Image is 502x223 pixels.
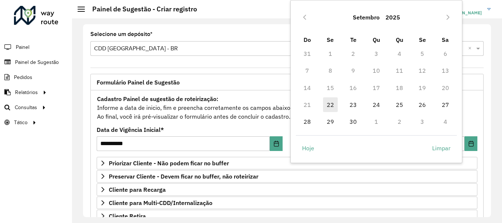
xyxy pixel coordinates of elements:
[14,73,32,81] span: Pedidos
[365,45,388,62] td: 3
[388,45,411,62] td: 4
[109,173,258,179] span: Preservar Cliente - Devem ficar no buffer, não roteirizar
[270,136,283,151] button: Choose Date
[304,36,311,43] span: Do
[342,62,365,79] td: 9
[109,187,166,193] span: Cliente para Recarga
[109,200,212,206] span: Cliente para Multi-CDD/Internalização
[411,113,434,130] td: 3
[109,213,146,219] span: Cliente Retira
[299,11,311,23] button: Previous Month
[342,113,365,130] td: 30
[342,79,365,96] td: 16
[300,114,315,129] span: 28
[434,62,457,79] td: 13
[411,96,434,113] td: 26
[342,96,365,113] td: 23
[419,36,426,43] span: Se
[365,96,388,113] td: 24
[442,36,449,43] span: Sa
[369,97,384,112] span: 24
[346,114,361,129] span: 30
[388,113,411,130] td: 2
[434,79,457,96] td: 20
[432,144,451,152] span: Limpar
[296,96,319,113] td: 21
[350,8,383,26] button: Choose Month
[350,36,356,43] span: Te
[319,96,342,113] td: 22
[85,5,197,13] h2: Painel de Sugestão - Criar registro
[97,210,477,222] a: Cliente Retira
[97,183,477,196] a: Cliente para Recarga
[365,62,388,79] td: 10
[296,45,319,62] td: 31
[296,79,319,96] td: 14
[434,113,457,130] td: 4
[426,141,457,155] button: Limpar
[392,97,407,112] span: 25
[97,170,477,183] a: Preservar Cliente - Devem ficar no buffer, não roteirizar
[14,119,28,126] span: Tático
[383,8,403,26] button: Choose Year
[434,96,457,113] td: 27
[302,144,314,152] span: Hoje
[411,45,434,62] td: 5
[109,160,229,166] span: Priorizar Cliente - Não podem ficar no buffer
[465,136,477,151] button: Choose Date
[323,114,338,129] span: 29
[373,36,380,43] span: Qu
[319,62,342,79] td: 8
[468,44,474,53] span: Clear all
[323,97,338,112] span: 22
[346,97,361,112] span: 23
[97,94,477,121] div: Informe a data de inicio, fim e preencha corretamente os campos abaixo. Ao final, você irá pré-vi...
[296,113,319,130] td: 28
[319,79,342,96] td: 15
[365,113,388,130] td: 1
[16,43,29,51] span: Painel
[388,62,411,79] td: 11
[342,45,365,62] td: 2
[97,79,180,85] span: Formulário Painel de Sugestão
[411,62,434,79] td: 12
[388,79,411,96] td: 18
[97,197,477,209] a: Cliente para Multi-CDD/Internalização
[388,96,411,113] td: 25
[97,157,477,169] a: Priorizar Cliente - Não podem ficar no buffer
[296,62,319,79] td: 7
[97,125,164,134] label: Data de Vigência Inicial
[319,45,342,62] td: 1
[442,11,454,23] button: Next Month
[97,95,218,102] strong: Cadastro Painel de sugestão de roteirização:
[365,79,388,96] td: 17
[90,30,153,39] label: Selecione um depósito
[396,36,403,43] span: Qu
[415,97,430,112] span: 26
[438,97,453,112] span: 27
[15,58,59,66] span: Painel de Sugestão
[15,89,38,96] span: Relatórios
[434,45,457,62] td: 6
[296,141,320,155] button: Hoje
[15,104,37,111] span: Consultas
[411,79,434,96] td: 19
[319,113,342,130] td: 29
[327,36,334,43] span: Se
